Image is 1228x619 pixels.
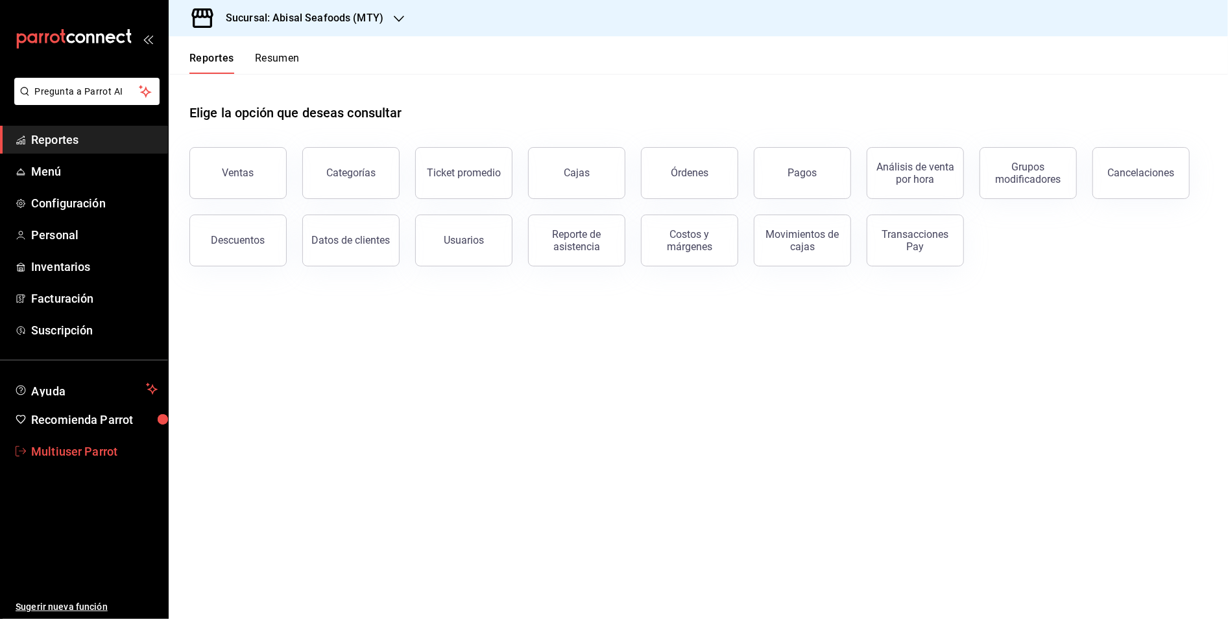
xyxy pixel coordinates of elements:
[255,52,300,74] button: Resumen
[31,290,158,307] span: Facturación
[641,215,738,266] button: Costos y márgenes
[312,234,391,246] div: Datos de clientes
[143,34,153,44] button: open_drawer_menu
[326,167,376,179] div: Categorías
[528,215,625,266] button: Reporte de asistencia
[31,131,158,148] span: Reportes
[867,215,964,266] button: Transacciones Pay
[9,94,160,108] a: Pregunta a Parrot AI
[875,161,956,185] div: Análisis de venta por hora
[14,78,160,105] button: Pregunta a Parrot AI
[427,167,501,179] div: Ticket promedio
[215,10,383,26] h3: Sucursal: Abisal Seafoods (MTY)
[564,165,590,181] div: Cajas
[189,52,300,74] div: navigation tabs
[31,194,158,212] span: Configuración
[31,443,158,460] span: Multiuser Parrot
[1108,167,1175,179] div: Cancelaciones
[1092,147,1190,199] button: Cancelaciones
[788,167,817,179] div: Pagos
[31,226,158,244] span: Personal
[536,228,617,253] div: Reporte de asistencia
[189,103,402,123] h1: Elige la opción que deseas consultar
[980,147,1077,199] button: Grupos modificadores
[31,163,158,180] span: Menú
[754,215,851,266] button: Movimientos de cajas
[302,147,400,199] button: Categorías
[223,167,254,179] div: Ventas
[988,161,1068,185] div: Grupos modificadores
[189,215,287,266] button: Descuentos
[762,228,843,253] div: Movimientos de cajas
[415,215,512,266] button: Usuarios
[31,411,158,428] span: Recomienda Parrot
[302,215,400,266] button: Datos de clientes
[189,52,234,74] button: Reportes
[31,321,158,339] span: Suscripción
[35,85,139,99] span: Pregunta a Parrot AI
[211,234,265,246] div: Descuentos
[649,228,730,253] div: Costos y márgenes
[875,228,956,253] div: Transacciones Pay
[444,234,484,246] div: Usuarios
[415,147,512,199] button: Ticket promedio
[528,147,625,199] a: Cajas
[867,147,964,199] button: Análisis de venta por hora
[31,381,141,397] span: Ayuda
[671,167,708,179] div: Órdenes
[641,147,738,199] button: Órdenes
[31,258,158,275] span: Inventarios
[189,147,287,199] button: Ventas
[16,600,158,614] span: Sugerir nueva función
[754,147,851,199] button: Pagos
